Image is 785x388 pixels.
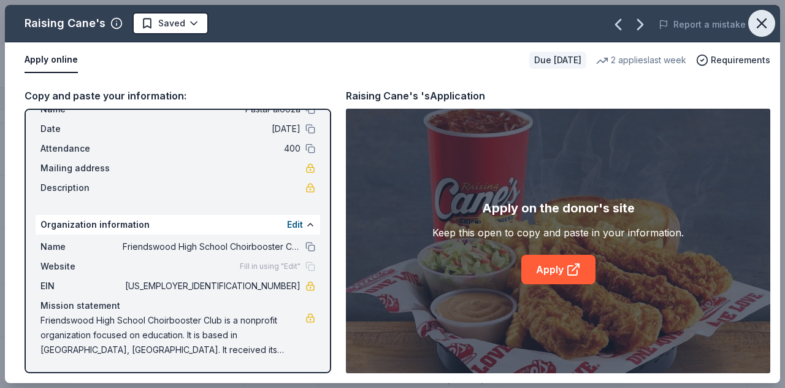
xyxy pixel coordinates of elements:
div: Organization information [36,215,320,235]
button: Requirements [696,53,770,68]
button: Apply online [25,47,78,73]
button: Report a mistake [659,17,746,32]
span: Fill in using "Edit" [240,262,301,271]
div: Mission statement [40,298,315,313]
span: [US_EMPLOYER_IDENTIFICATION_NUMBER] [123,279,301,293]
div: Keep this open to copy and paste in your information. [432,225,684,240]
span: Name [40,239,123,254]
span: Mailing address [40,161,123,176]
span: Requirements [711,53,770,68]
span: [DATE] [123,122,301,136]
span: Saved [158,16,185,31]
span: EIN [40,279,123,293]
div: Due [DATE] [529,52,586,69]
button: Saved [132,12,209,34]
div: 2 applies last week [596,53,686,68]
span: Friendswood High School Choirbooster Club [123,239,301,254]
span: Date [40,122,123,136]
div: Raising Cane's [25,14,105,33]
div: Apply on the donor's site [482,198,635,218]
div: Copy and paste your information: [25,88,331,104]
span: Attendance [40,141,123,156]
div: Raising Cane's 's Application [346,88,485,104]
button: Edit [287,217,303,232]
span: Website [40,259,123,274]
a: Apply [521,255,595,284]
span: 400 [123,141,301,156]
span: Friendswood High School Choirbooster Club is a nonprofit organization focused on education. It is... [40,313,305,357]
span: Description [40,180,123,195]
